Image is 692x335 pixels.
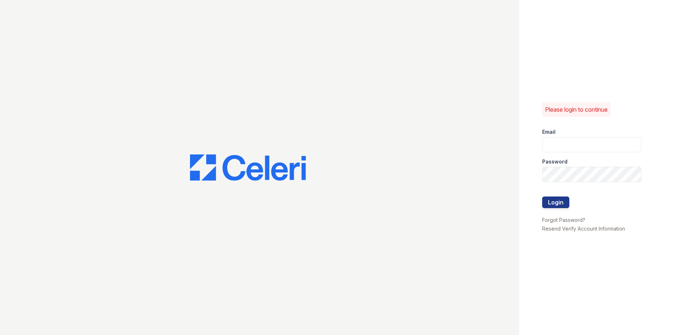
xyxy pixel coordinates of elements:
p: Please login to continue [545,105,608,114]
button: Login [542,197,569,208]
a: Forgot Password? [542,217,585,223]
a: Resend Verify Account Information [542,226,625,232]
img: CE_Logo_Blue-a8612792a0a2168367f1c8372b55b34899dd931a85d93a1a3d3e32e68fde9ad4.png [190,154,306,181]
label: Password [542,158,567,165]
label: Email [542,128,556,136]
